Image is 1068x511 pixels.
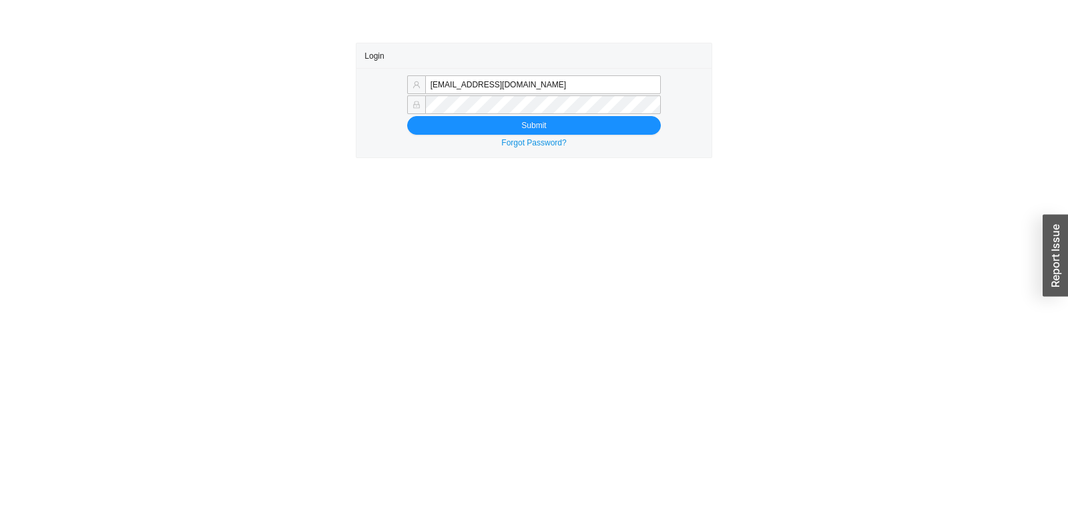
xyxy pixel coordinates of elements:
[413,81,421,89] span: user
[521,119,546,132] span: Submit
[501,138,566,147] a: Forgot Password?
[413,101,421,109] span: lock
[364,43,703,68] div: Login
[407,116,661,135] button: Submit
[425,75,661,94] input: Email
